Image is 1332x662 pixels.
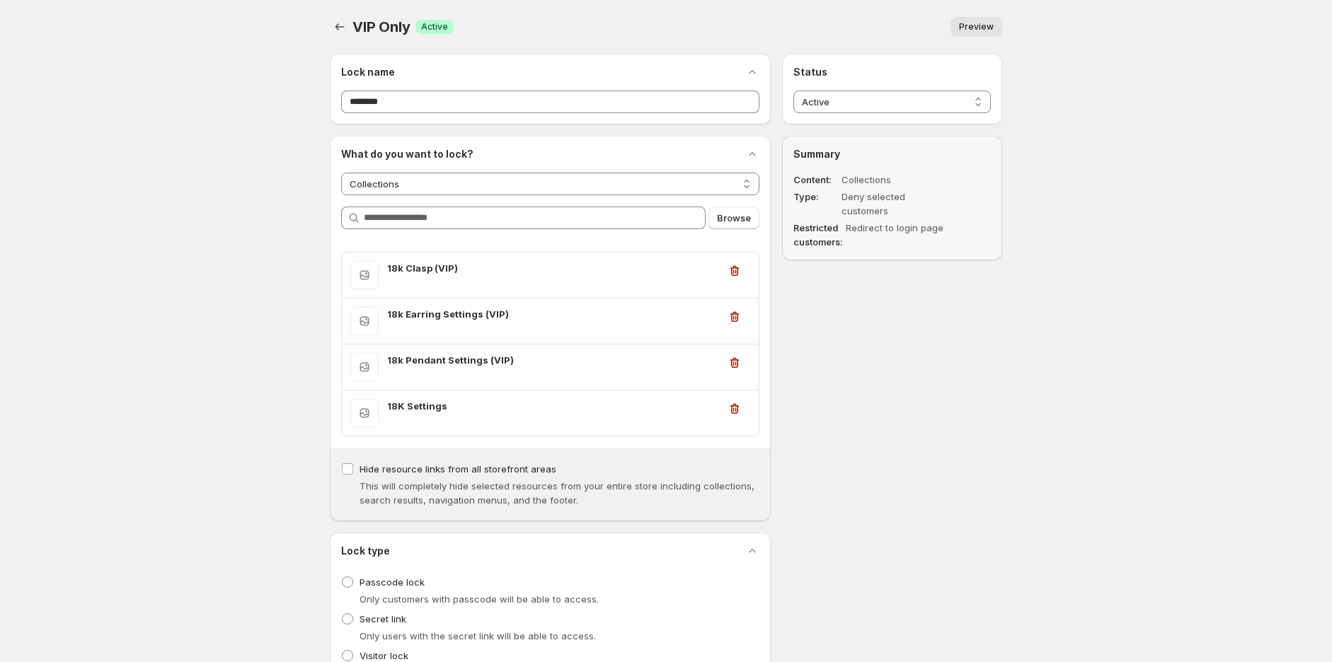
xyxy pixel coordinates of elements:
[842,173,951,187] dd: Collections
[360,463,556,475] span: Hide resource links from all storefront areas
[360,576,425,588] span: Passcode lock
[387,399,719,413] h3: 18K Settings
[330,17,350,37] button: Back
[708,207,759,229] button: Browse
[341,544,390,558] h2: Lock type
[387,261,719,275] h3: 18k Clasp (VIP)
[341,147,473,161] h2: What do you want to lock?
[793,190,839,218] dt: Type:
[387,353,719,367] h3: 18k Pendant Settings (VIP)
[352,18,410,35] span: VIP Only
[421,21,448,33] span: Active
[951,17,1002,37] button: Preview
[360,630,596,641] span: Only users with the secret link will be able to access.
[959,21,994,33] span: Preview
[793,173,839,187] dt: Content:
[387,307,719,321] h3: 18k Earring Settings (VIP)
[842,190,951,218] dd: Deny selected customers
[793,221,843,249] dt: Restricted customers:
[793,147,991,161] h2: Summary
[360,650,408,661] span: Visitor lock
[341,65,395,79] h2: Lock name
[360,593,599,605] span: Only customers with passcode will be able to access.
[846,221,955,249] dd: Redirect to login page
[717,211,751,225] span: Browse
[360,480,754,506] span: This will completely hide selected resources from your entire store including collections, search...
[793,65,991,79] h2: Status
[360,613,406,625] span: Secret link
